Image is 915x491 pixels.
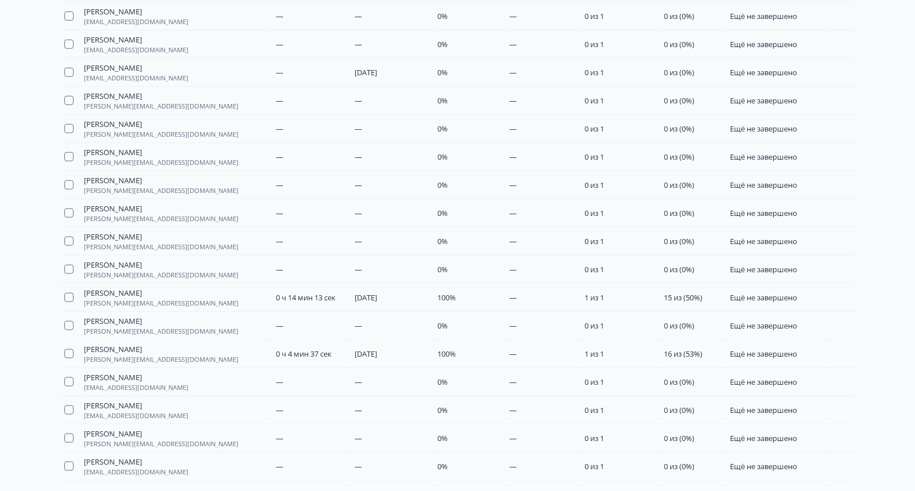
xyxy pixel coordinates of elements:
span: 0 ч 4 мин 37 сек [276,349,332,359]
span: — [509,461,517,471]
button: [PERSON_NAME][PERSON_NAME][EMAIL_ADDRESS][DOMAIN_NAME] [84,204,239,222]
span: — [355,152,362,162]
span: — [509,377,517,387]
span: 0 из (0%) [664,95,695,106]
span: 0 из (0%) [664,208,695,218]
span: Ещё не завершено [731,349,798,359]
span: [PERSON_NAME] [84,232,142,241]
span: 0% [437,264,448,275]
span: Ещё не завершено [731,377,798,387]
button: [PERSON_NAME][EMAIL_ADDRESS][DOMAIN_NAME] [84,457,189,475]
span: 0% [437,95,448,106]
span: 0 из 1 [585,95,604,106]
span: 0 из (0%) [664,39,695,49]
span: 0% [437,236,448,246]
span: [PERSON_NAME][EMAIL_ADDRESS][DOMAIN_NAME] [84,187,239,194]
span: Ещё не завершено [731,39,798,49]
span: 0 из (0%) [664,461,695,471]
span: 16 из (53%) [664,349,703,359]
span: 0 из 1 [585,152,604,162]
span: 0 из (0%) [664,180,695,190]
span: 0 из (0%) [664,152,695,162]
button: [PERSON_NAME][PERSON_NAME][EMAIL_ADDRESS][DOMAIN_NAME] [84,176,239,194]
span: 0% [437,405,448,415]
button: [PERSON_NAME][PERSON_NAME][EMAIL_ADDRESS][DOMAIN_NAME] [84,91,239,110]
span: — [509,208,517,218]
span: — [276,461,284,471]
span: 0 из 1 [585,461,604,471]
span: 0% [437,180,448,190]
span: 0% [437,39,448,49]
span: — [509,320,517,331]
span: — [509,152,517,162]
span: — [509,264,517,275]
span: — [355,95,362,106]
span: [PERSON_NAME] [84,35,142,44]
span: — [509,180,517,190]
span: [PERSON_NAME][EMAIL_ADDRESS][DOMAIN_NAME] [84,356,239,363]
span: 0 из (0%) [664,320,695,331]
span: 0 из (0%) [664,67,695,78]
span: 0 из (0%) [664,405,695,415]
span: [PERSON_NAME] [84,457,142,466]
span: 0 из (0%) [664,11,695,21]
span: — [355,320,362,331]
span: [PERSON_NAME][EMAIL_ADDRESS][DOMAIN_NAME] [84,440,239,447]
span: [PERSON_NAME] [84,345,142,354]
span: [EMAIL_ADDRESS][DOMAIN_NAME] [84,75,189,82]
span: [PERSON_NAME] [84,119,142,129]
span: Ещё не завершено [731,67,798,78]
span: 0 из (0%) [664,236,695,246]
span: — [509,292,517,303]
button: [PERSON_NAME][EMAIL_ADDRESS][DOMAIN_NAME] [84,63,189,82]
span: 0% [437,208,448,218]
span: [PERSON_NAME][EMAIL_ADDRESS][DOMAIN_NAME] [84,215,239,222]
span: — [509,123,517,134]
span: 0% [437,67,448,78]
span: Ещё не завершено [731,461,798,471]
button: [PERSON_NAME][EMAIL_ADDRESS][DOMAIN_NAME] [84,401,189,419]
span: [PERSON_NAME] [84,316,142,326]
span: [PERSON_NAME] [84,429,142,438]
span: Ещё не завершено [731,208,798,218]
span: — [509,39,517,49]
span: [PERSON_NAME][EMAIL_ADDRESS][DOMAIN_NAME] [84,159,239,166]
span: [EMAIL_ADDRESS][DOMAIN_NAME] [84,384,189,391]
span: — [509,11,517,21]
span: 1 из 1 [585,292,604,303]
span: [DATE] [355,67,377,78]
span: [PERSON_NAME][EMAIL_ADDRESS][DOMAIN_NAME] [84,243,239,250]
button: [PERSON_NAME][PERSON_NAME][EMAIL_ADDRESS][DOMAIN_NAME] [84,260,239,279]
span: — [276,208,284,218]
span: [PERSON_NAME][EMAIL_ADDRESS][DOMAIN_NAME] [84,103,239,110]
span: 0 из 1 [585,264,604,275]
span: Ещё не завершено [731,264,798,275]
span: — [276,264,284,275]
span: — [509,236,517,246]
span: Ещё не завершено [731,433,798,443]
span: 15 из (50%) [664,292,703,303]
span: 0% [437,377,448,387]
span: 0% [437,461,448,471]
button: [PERSON_NAME][PERSON_NAME][EMAIL_ADDRESS][DOMAIN_NAME] [84,288,239,307]
span: [EMAIL_ADDRESS][DOMAIN_NAME] [84,412,189,419]
span: 0% [437,152,448,162]
span: 1 из 1 [585,349,604,359]
span: Ещё не завершено [731,180,798,190]
span: Ещё не завершено [731,320,798,331]
span: [PERSON_NAME] [84,7,142,16]
span: 0 из 1 [585,320,604,331]
span: [PERSON_NAME] [84,148,142,157]
span: 0 из (0%) [664,264,695,275]
span: Ещё не завершено [731,11,798,21]
span: 0% [437,123,448,134]
span: 0 из 1 [585,405,604,415]
span: 0% [437,320,448,331]
span: — [509,349,517,359]
span: [PERSON_NAME] [84,373,142,382]
button: [PERSON_NAME][EMAIL_ADDRESS][DOMAIN_NAME] [84,7,189,25]
button: [PERSON_NAME][PERSON_NAME][EMAIL_ADDRESS][DOMAIN_NAME] [84,345,239,363]
span: 0 ч 14 мин 13 сек [276,292,336,303]
span: 100% [437,349,456,359]
span: Ещё не завершено [731,95,798,106]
